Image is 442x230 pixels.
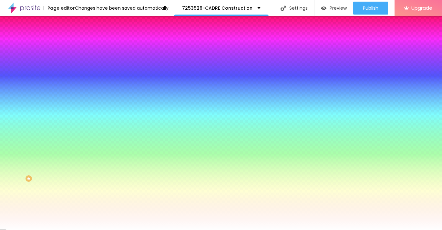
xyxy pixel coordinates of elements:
[44,6,75,10] div: Page editor
[281,5,286,11] img: Icone
[411,5,432,11] span: Upgrade
[314,2,353,15] button: Preview
[330,5,347,11] span: Preview
[321,5,326,11] img: view-1.svg
[363,5,378,11] span: Publish
[353,2,388,15] button: Publish
[75,6,169,10] div: Changes have been saved automatically
[182,6,252,10] p: 7253526-CADRE Construction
